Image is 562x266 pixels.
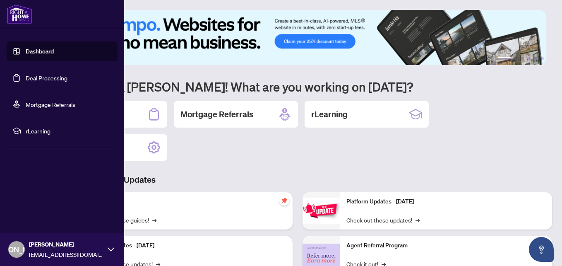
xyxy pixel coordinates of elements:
button: Open asap [529,237,554,262]
a: Mortgage Referrals [26,101,75,108]
img: Slide 0 [43,10,546,65]
h3: Brokerage & Industry Updates [43,174,552,186]
button: 2 [514,57,517,60]
p: Platform Updates - [DATE] [346,197,545,206]
p: Agent Referral Program [346,241,545,250]
a: Dashboard [26,48,54,55]
a: Deal Processing [26,74,67,82]
button: 4 [527,57,531,60]
h2: Mortgage Referrals [180,109,253,120]
span: → [152,215,156,225]
h2: rLearning [311,109,348,120]
span: rLearning [26,126,112,135]
p: Platform Updates - [DATE] [87,241,286,250]
span: [EMAIL_ADDRESS][DOMAIN_NAME] [29,250,103,259]
button: 6 [540,57,544,60]
button: 5 [534,57,537,60]
img: logo [7,4,32,24]
p: Self-Help [87,197,286,206]
h1: Welcome back [PERSON_NAME]! What are you working on [DATE]? [43,79,552,94]
span: pushpin [279,196,289,206]
span: → [415,215,420,225]
span: [PERSON_NAME] [29,240,103,249]
a: Check out these updates!→ [346,215,420,225]
button: 3 [521,57,524,60]
img: Platform Updates - June 23, 2025 [303,198,340,224]
button: 1 [497,57,511,60]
